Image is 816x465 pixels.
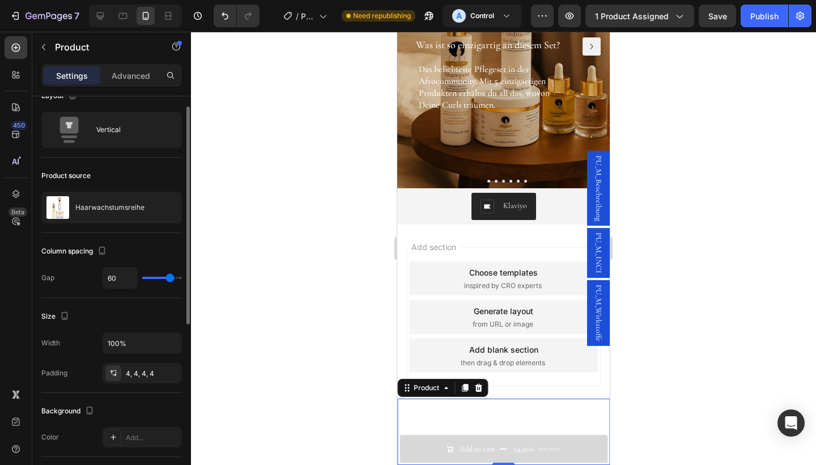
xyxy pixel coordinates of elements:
div: Publish [750,10,779,22]
div: Add... [126,433,179,443]
button: Publish [741,5,788,27]
div: Width [41,338,60,348]
h3: Control [470,10,494,22]
div: Beta [8,208,27,217]
div: Size [41,309,71,324]
p: Haarwachstumsreihe [75,204,144,212]
button: 1 product assigned [585,5,694,27]
div: Product source [41,171,91,181]
input: Auto [103,333,181,353]
img: product feature img [46,196,69,219]
span: Need republishing [353,11,411,21]
div: Gap [41,273,54,283]
div: 450 [11,121,27,130]
span: Product Page - [DATE] 15:33:32 [301,10,314,22]
span: / [296,10,299,22]
div: Column spacing [41,244,109,259]
iframe: Design area [397,32,610,465]
p: Settings [56,70,88,82]
p: 7 [74,9,79,23]
div: 4, 4, 4, 4 [126,369,179,379]
p: Advanced [112,70,150,82]
div: Color [41,432,59,442]
input: Auto [103,268,137,288]
span: 1 product assigned [595,10,669,22]
div: Vertical [96,117,165,143]
div: Open Intercom Messenger [777,409,805,437]
button: 7 [5,5,84,27]
p: Product [55,40,151,54]
span: Save [708,11,727,21]
div: Undo/Redo [214,5,260,27]
div: Background [41,404,96,419]
button: AControl [443,5,522,27]
div: Padding [41,368,67,378]
button: Save [699,5,736,27]
p: A [456,10,462,22]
